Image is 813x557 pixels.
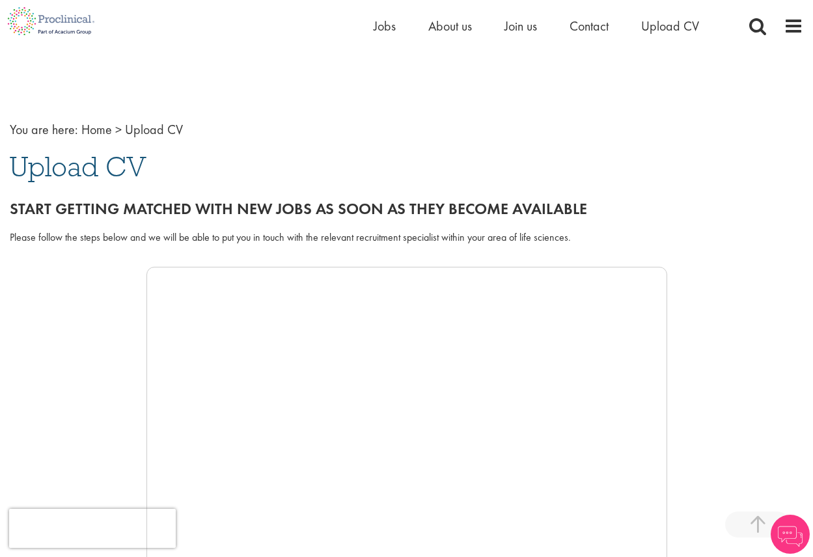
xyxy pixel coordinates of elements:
[10,230,803,245] div: Please follow the steps below and we will be able to put you in touch with the relevant recruitme...
[10,121,78,138] span: You are here:
[10,149,146,184] span: Upload CV
[771,515,810,554] img: Chatbot
[125,121,183,138] span: Upload CV
[504,18,537,34] a: Join us
[10,200,803,217] h2: Start getting matched with new jobs as soon as they become available
[374,18,396,34] a: Jobs
[428,18,472,34] a: About us
[9,509,176,548] iframe: reCAPTCHA
[115,121,122,138] span: >
[641,18,699,34] a: Upload CV
[81,121,112,138] a: breadcrumb link
[570,18,609,34] a: Contact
